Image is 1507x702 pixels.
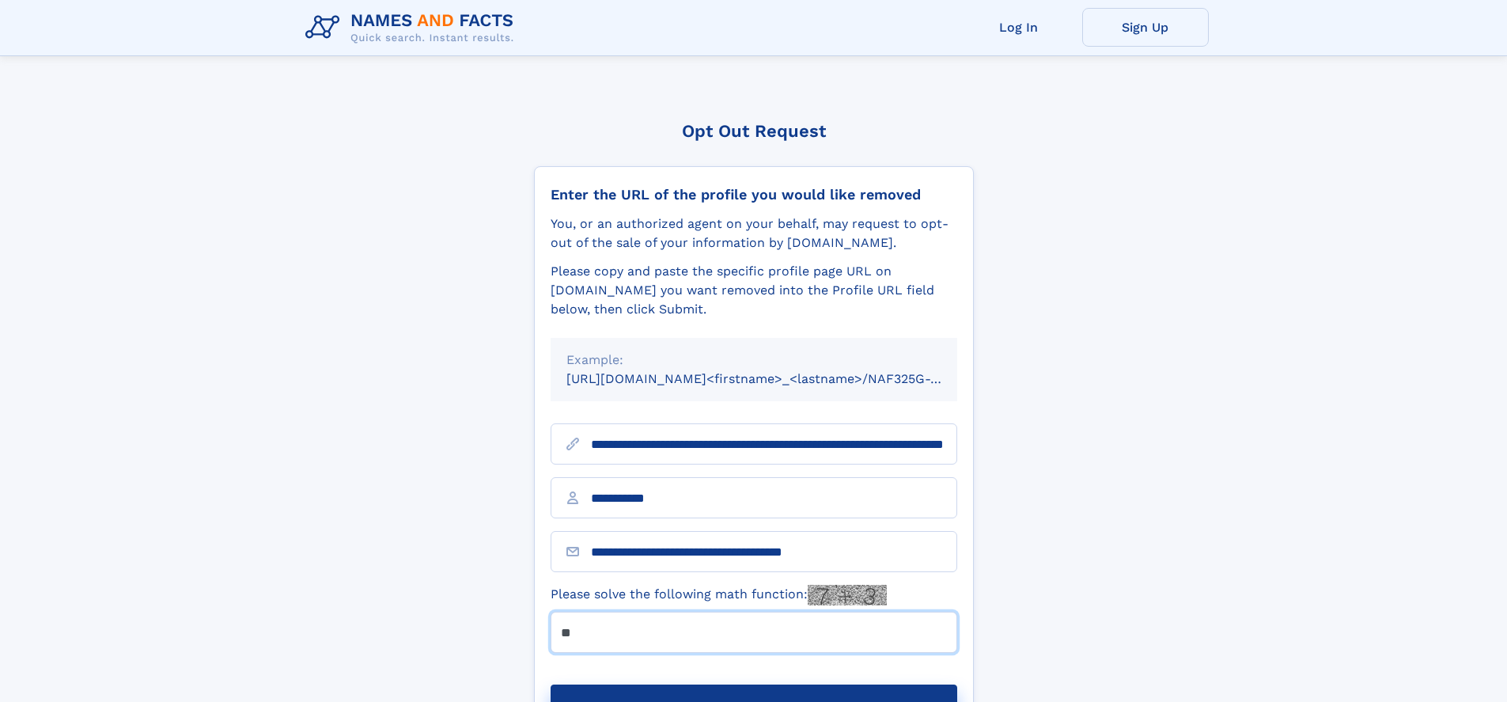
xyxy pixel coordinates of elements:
[956,8,1082,47] a: Log In
[551,214,957,252] div: You, or an authorized agent on your behalf, may request to opt-out of the sale of your informatio...
[566,351,941,370] div: Example:
[551,262,957,319] div: Please copy and paste the specific profile page URL on [DOMAIN_NAME] you want removed into the Pr...
[1082,8,1209,47] a: Sign Up
[566,371,987,386] small: [URL][DOMAIN_NAME]<firstname>_<lastname>/NAF325G-xxxxxxxx
[534,121,974,141] div: Opt Out Request
[551,585,887,605] label: Please solve the following math function:
[299,6,527,49] img: Logo Names and Facts
[551,186,957,203] div: Enter the URL of the profile you would like removed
